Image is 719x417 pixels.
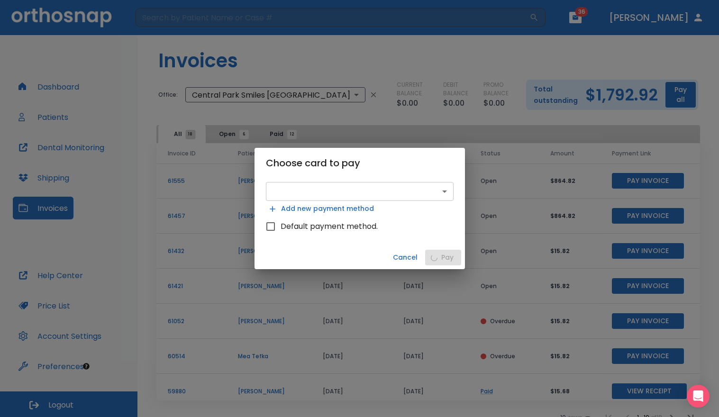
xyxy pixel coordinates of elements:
span: Default payment method. [281,221,378,232]
h2: Choose card to pay [255,148,465,178]
div: Open Intercom Messenger [687,385,710,408]
button: Cancel [389,250,421,265]
div: ​ [266,182,454,201]
button: Add new payment method [266,201,378,217]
